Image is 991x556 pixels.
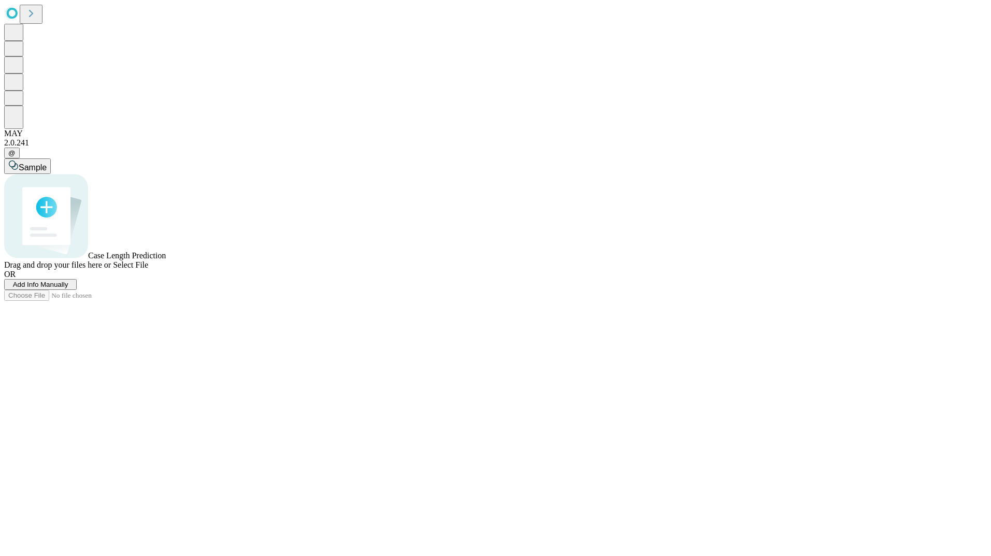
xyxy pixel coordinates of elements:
div: 2.0.241 [4,138,987,148]
button: Add Info Manually [4,279,77,290]
div: MAY [4,129,987,138]
span: Case Length Prediction [88,251,166,260]
span: OR [4,270,16,279]
button: @ [4,148,20,158]
button: Sample [4,158,51,174]
span: Add Info Manually [13,281,68,288]
span: @ [8,149,16,157]
span: Sample [19,163,47,172]
span: Select File [113,260,148,269]
span: Drag and drop your files here or [4,260,111,269]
